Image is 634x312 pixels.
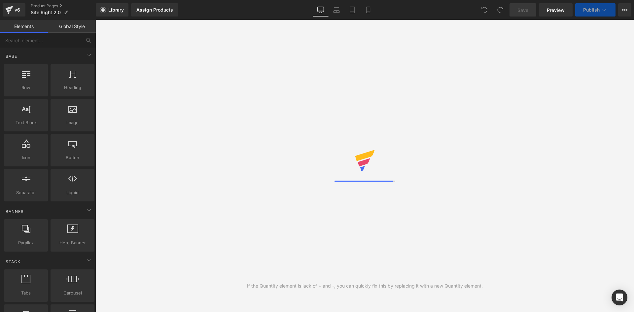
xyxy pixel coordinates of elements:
span: Preview [547,7,565,14]
div: Open Intercom Messenger [612,290,627,305]
span: Library [108,7,124,13]
a: New Library [96,3,128,17]
a: Product Pages [31,3,96,9]
span: Site Right 2.0 [31,10,61,15]
span: Publish [583,7,600,13]
span: Heading [53,84,92,91]
span: Image [53,119,92,126]
button: Undo [478,3,491,17]
div: v6 [13,6,21,14]
button: Publish [575,3,616,17]
span: Banner [5,208,24,215]
button: More [618,3,631,17]
div: If the Quantity element is lack of + and -, you can quickly fix this by replacing it with a new Q... [247,282,483,290]
a: Laptop [329,3,344,17]
span: Carousel [53,290,92,296]
div: Assign Products [136,7,173,13]
span: Separator [6,189,46,196]
span: Save [517,7,528,14]
span: Base [5,53,18,59]
span: Text Block [6,119,46,126]
a: Preview [539,3,573,17]
a: Global Style [48,20,96,33]
span: Row [6,84,46,91]
a: Desktop [313,3,329,17]
span: Stack [5,259,21,265]
button: Redo [494,3,507,17]
a: Mobile [360,3,376,17]
a: Tablet [344,3,360,17]
span: Liquid [53,189,92,196]
span: Hero Banner [53,239,92,246]
span: Icon [6,154,46,161]
span: Button [53,154,92,161]
a: v6 [3,3,25,17]
span: Parallax [6,239,46,246]
span: Tabs [6,290,46,296]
